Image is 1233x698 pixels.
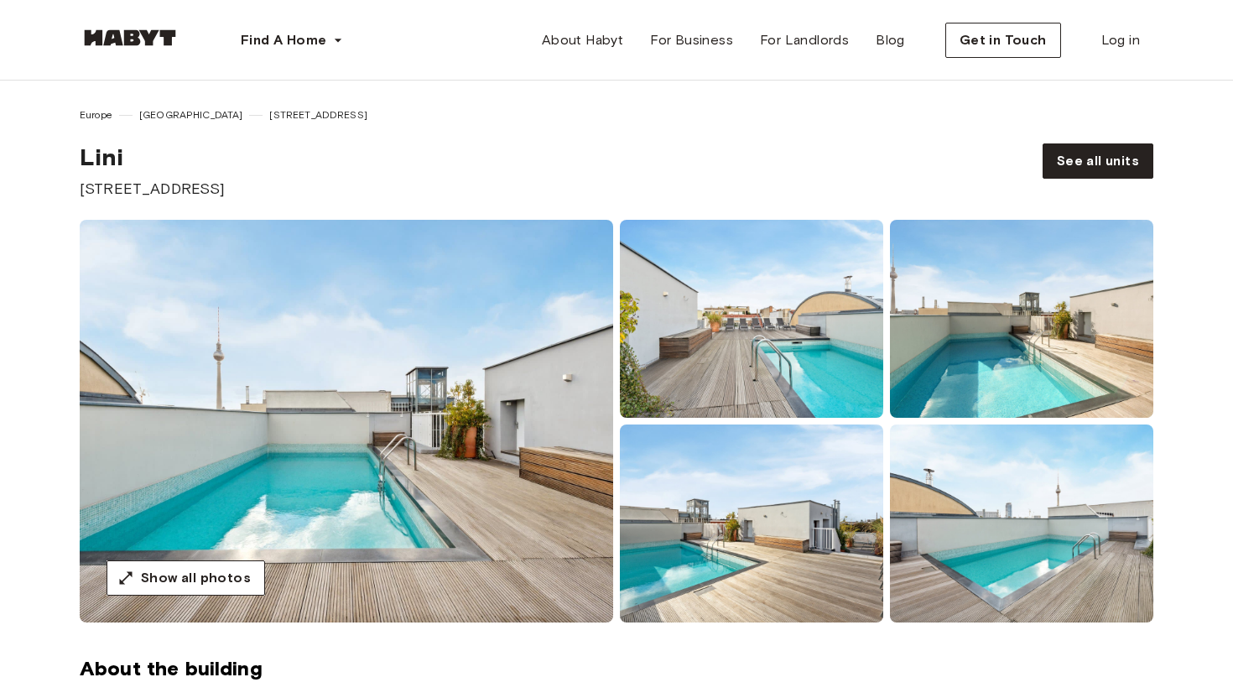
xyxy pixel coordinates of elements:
a: About Habyt [528,23,637,57]
span: For Landlords [760,30,849,50]
span: Get in Touch [960,30,1047,50]
span: [STREET_ADDRESS] [80,178,225,200]
a: Log in [1088,23,1153,57]
span: [STREET_ADDRESS] [269,107,367,122]
a: Blog [862,23,918,57]
span: Show all photos [141,568,251,588]
span: See all units [1057,151,1139,171]
span: Find A Home [241,30,326,50]
span: [GEOGRAPHIC_DATA] [139,107,243,122]
span: Log in [1101,30,1140,50]
span: For Business [650,30,733,50]
button: Show all photos [107,560,265,596]
a: See all units [1043,143,1153,179]
img: room-image [890,425,1153,622]
button: Get in Touch [945,23,1061,58]
img: room-image [890,220,1153,418]
span: Lini [80,143,225,171]
a: For Landlords [747,23,862,57]
span: About Habyt [542,30,623,50]
span: Europe [80,107,112,122]
img: Habyt [80,29,180,46]
span: About the building [80,656,1153,681]
img: room-image [80,220,613,622]
button: Find A Home [227,23,356,57]
img: room-image [620,220,883,418]
a: For Business [637,23,747,57]
img: room-image [620,425,883,622]
span: Blog [876,30,905,50]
